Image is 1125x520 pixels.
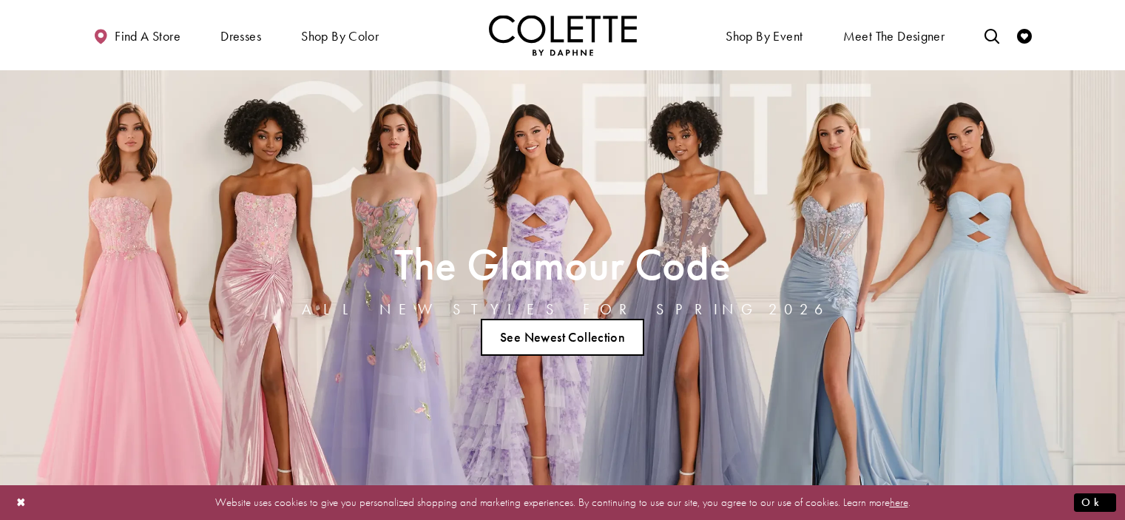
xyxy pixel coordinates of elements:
span: Find a store [115,29,180,44]
span: Dresses [220,29,261,44]
a: Toggle search [981,15,1003,55]
ul: Slider Links [297,313,828,362]
a: Find a store [89,15,184,55]
a: Check Wishlist [1013,15,1036,55]
a: here [890,495,908,510]
img: Colette by Daphne [489,15,637,55]
button: Submit Dialog [1074,493,1116,512]
p: Website uses cookies to give you personalized shopping and marketing experiences. By continuing t... [107,493,1018,513]
button: Close Dialog [9,490,34,516]
a: Meet the designer [839,15,949,55]
a: See Newest Collection The Glamour Code ALL NEW STYLES FOR SPRING 2026 [481,319,645,356]
span: Meet the designer [843,29,945,44]
h4: ALL NEW STYLES FOR SPRING 2026 [302,301,824,317]
span: Shop by color [301,29,379,44]
span: Shop by color [297,15,382,55]
span: Shop By Event [722,15,806,55]
span: Dresses [217,15,265,55]
a: Visit Home Page [489,15,637,55]
h2: The Glamour Code [302,244,824,285]
span: Shop By Event [726,29,803,44]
